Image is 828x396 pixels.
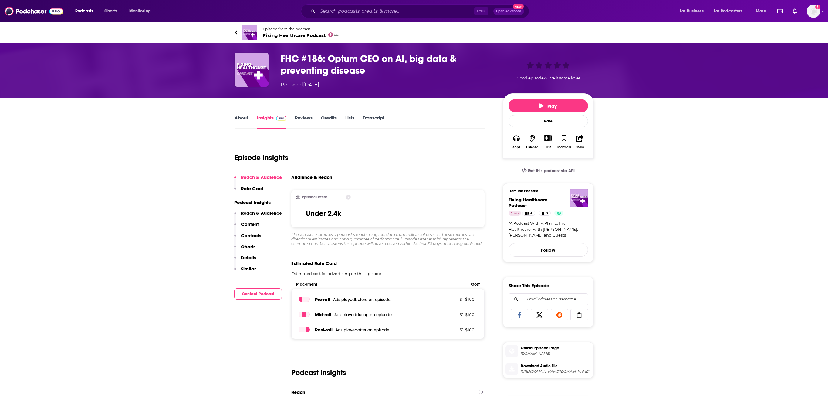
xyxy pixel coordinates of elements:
a: Official Episode Page[DOMAIN_NAME] [505,345,591,357]
a: Show notifications dropdown [790,6,799,16]
button: Show More Button [542,135,554,141]
img: Podchaser Pro [276,116,287,121]
input: Search podcasts, credits, & more... [318,6,474,16]
button: Follow [509,243,588,257]
img: Fixing Healthcare Podcast [570,189,588,207]
a: Transcript [363,115,384,129]
span: Good episode? Give it some love! [517,76,580,80]
img: FHC #186: Optum CEO on AI, big data & preventing disease [235,53,269,87]
span: For Business [680,7,704,15]
a: Share on X/Twitter [531,309,548,320]
p: Rate Card [241,186,263,191]
h3: FHC #186: Optum CEO on AI, big data & preventing disease [281,53,493,76]
div: Listened [526,146,539,149]
button: Show profile menu [807,5,820,18]
span: Podcasts [75,7,93,15]
input: Email address or username... [514,294,583,305]
h1: Episode Insights [235,153,288,162]
div: Search followers [509,293,588,305]
h3: Under 2.4k [306,209,341,218]
p: Podcast Insights [234,200,282,205]
span: Cost [471,282,480,287]
a: 55 [509,211,521,216]
button: Rate Card [234,186,263,197]
p: $ 1 - $ 100 [435,327,475,332]
span: Placement [296,282,466,287]
span: Logged in as gmalloy [807,5,820,18]
span: Charts [104,7,117,15]
a: Credits [321,115,337,129]
span: Post -roll [315,327,333,333]
p: Reach & Audience [241,174,282,180]
a: Charts [100,6,121,16]
p: Charts [241,244,255,250]
span: Mid -roll [315,312,331,317]
a: Lists [345,115,354,129]
div: Apps [512,146,520,149]
span: Ads played before an episode . [333,297,391,302]
span: Ads played after an episode . [336,327,390,333]
span: New [513,4,524,9]
h2: Episode Listens [302,195,327,199]
button: Contacts [234,233,261,244]
button: Reach & Audience [234,174,282,186]
a: Fixing Healthcare Podcast [509,197,547,208]
span: 55 [334,34,339,36]
span: Ctrl K [474,7,488,15]
span: Play [539,103,557,109]
p: Contacts [241,233,261,238]
button: open menu [710,6,752,16]
a: "A Podcast With A Plan to Fix Healthcare" with [PERSON_NAME], [PERSON_NAME] and Guests [509,220,588,238]
a: Copy Link [570,309,588,320]
img: Podchaser - Follow, Share and Rate Podcasts [5,5,63,17]
button: Open AdvancedNew [493,8,524,15]
div: * Podchaser estimates a podcast’s reach using real data from millions of devices. These metrics a... [291,232,485,246]
span: https://media.blubrry.com/fixinghealthcarepodcast/ins.blubrry.com/fixinghealthcarepodcast/Fixing_... [521,369,591,374]
div: Search podcasts, credits, & more... [307,4,535,18]
span: 4 [530,210,532,216]
a: Show notifications dropdown [775,6,785,16]
p: Details [241,255,256,260]
p: Content [241,221,259,227]
p: Estimated cost for advertising on this episode. [291,271,485,276]
a: InsightsPodchaser Pro [257,115,287,129]
button: Contact Podcast [234,288,282,300]
button: Reach & Audience [234,210,282,221]
span: fixinghealthcarepodcast.com [521,351,591,356]
p: Similar [241,266,256,272]
h3: Audience & Reach [291,174,332,180]
img: User Profile [807,5,820,18]
div: Share [576,146,584,149]
span: Fixing Healthcare Podcast [263,32,339,38]
div: Released [DATE] [281,81,319,89]
button: Listened [524,131,540,153]
span: Estimated Rate Card [291,260,337,266]
button: Play [509,99,588,112]
button: open menu [125,6,159,16]
button: open menu [675,6,711,16]
h3: From The Podcast [509,189,583,193]
span: Episode from the podcast [263,27,339,31]
a: 4 [522,211,535,216]
button: open menu [752,6,774,16]
button: Charts [234,244,255,255]
button: Share [572,131,588,153]
div: Show More ButtonList [540,131,556,153]
button: Similar [234,266,256,277]
span: 8 [546,210,548,216]
a: Fixing Healthcare PodcastEpisode from the podcastFixing Healthcare Podcast55 [235,25,414,40]
span: Open Advanced [496,10,521,13]
a: About [235,115,248,129]
h2: Podcast Insights [291,368,346,377]
p: Reach & Audience [241,210,282,216]
a: Reviews [295,115,313,129]
a: Download Audio File[URL][DOMAIN_NAME][DOMAIN_NAME] [505,363,591,375]
p: $ 1 - $ 100 [435,312,475,317]
svg: Add a profile image [815,5,820,9]
a: Share on Reddit [551,309,568,320]
a: 8 [539,211,551,216]
span: 55 [514,210,519,216]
